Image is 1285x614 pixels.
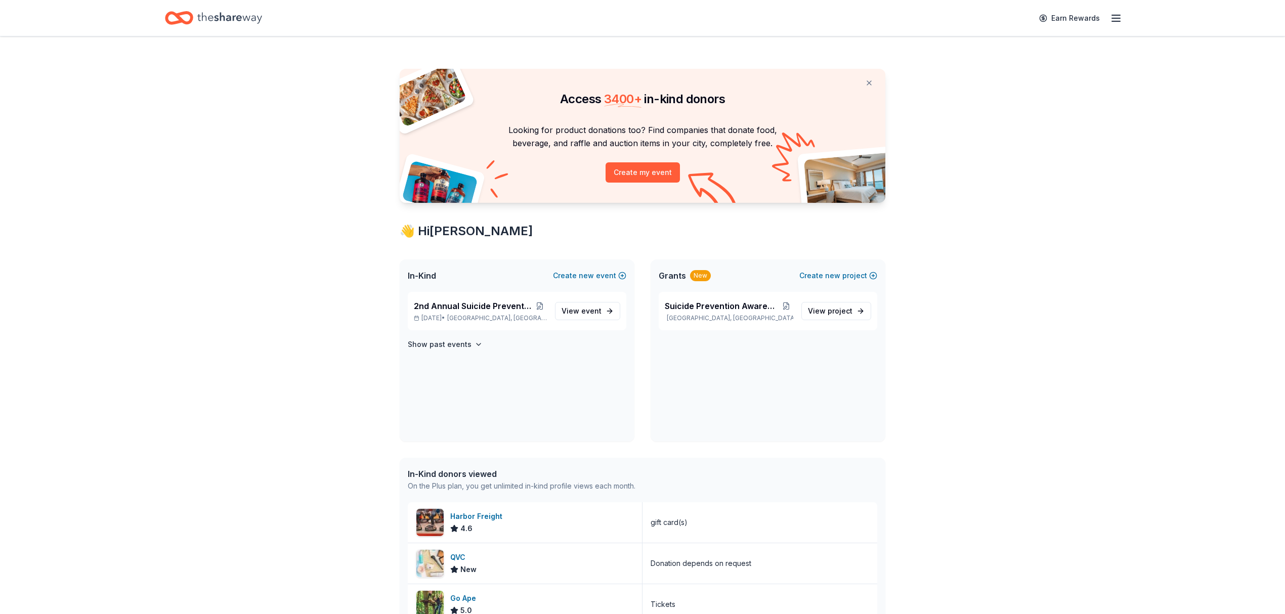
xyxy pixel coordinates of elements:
[414,300,533,312] span: 2nd Annual Suicide Prevention Fundraiser
[665,314,793,322] p: [GEOGRAPHIC_DATA], [GEOGRAPHIC_DATA]
[651,516,688,529] div: gift card(s)
[416,550,444,577] img: Image for QVC
[581,306,602,315] span: event
[579,270,594,282] span: new
[1033,9,1106,27] a: Earn Rewards
[408,468,635,480] div: In-Kind donors viewed
[450,510,506,522] div: Harbor Freight
[412,123,873,150] p: Looking for product donations too? Find companies that donate food, beverage, and raffle and auct...
[408,338,472,350] h4: Show past events
[801,302,871,320] a: View project
[165,6,262,30] a: Home
[408,270,436,282] span: In-Kind
[408,480,635,492] div: On the Plus plan, you get unlimited in-kind profile views each month.
[553,270,626,282] button: Createnewevent
[651,557,751,569] div: Donation depends on request
[562,305,602,317] span: View
[659,270,686,282] span: Grants
[408,338,483,350] button: Show past events
[450,551,477,563] div: QVC
[808,305,852,317] span: View
[606,162,680,183] button: Create my event
[825,270,840,282] span: new
[690,270,711,281] div: New
[400,223,885,239] div: 👋 Hi [PERSON_NAME]
[460,522,473,535] span: 4.6
[416,509,444,536] img: Image for Harbor Freight
[604,92,641,106] span: 3400 +
[389,63,467,127] img: Pizza
[450,592,480,604] div: Go Ape
[688,172,739,210] img: Curvy arrow
[651,598,675,610] div: Tickets
[665,300,780,312] span: Suicide Prevention Awareness Fundraiser
[555,302,620,320] a: View event
[447,314,547,322] span: [GEOGRAPHIC_DATA], [GEOGRAPHIC_DATA]
[414,314,547,322] p: [DATE] •
[460,563,477,576] span: New
[828,306,852,315] span: project
[799,270,877,282] button: Createnewproject
[560,92,725,106] span: Access in-kind donors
